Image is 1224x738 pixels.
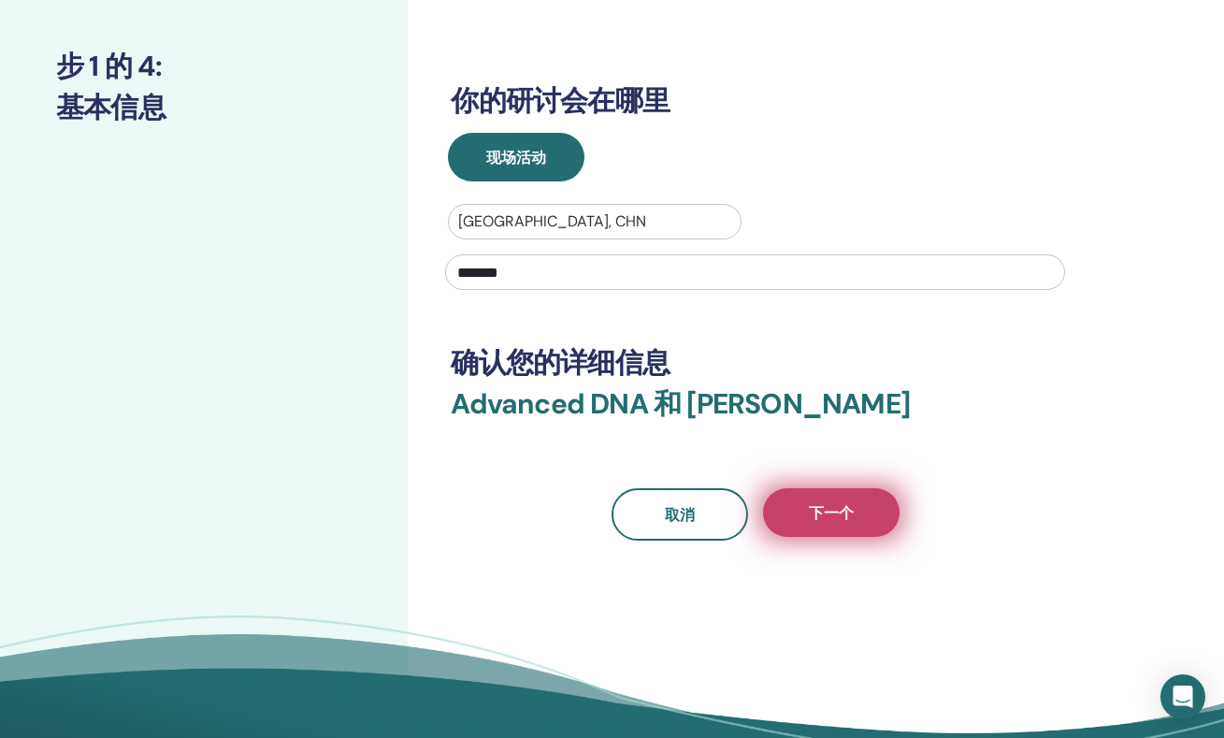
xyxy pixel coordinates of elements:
[448,133,584,181] button: 现场活动
[763,488,900,537] button: 下一个
[612,488,748,541] a: 取消
[451,387,1059,443] h3: Advanced DNA 和 [PERSON_NAME]
[451,84,1059,118] h3: 你的研讨会在哪里
[1160,674,1205,719] div: Open Intercom Messenger
[56,50,352,83] h3: 步 1 的 4 :
[486,148,546,167] span: 现场活动
[809,503,854,523] span: 下一个
[665,505,695,525] span: 取消
[56,91,352,124] h3: 基本信息
[451,346,1059,380] h3: 确认您的详细信息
